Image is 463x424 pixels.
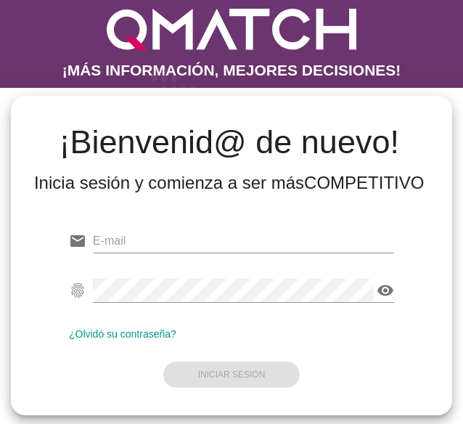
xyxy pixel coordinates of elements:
input: E-mail [93,229,394,253]
i: visibility [377,282,394,299]
h2: ¡Bienvenid@ de nuevo! [34,125,425,160]
strong: COMPETITIVO [304,173,424,192]
h2: ¡MÁS INFORMACIÓN, MEJORES DECISIONES! [62,62,401,79]
div: Inicia sesión y comienza a ser más [34,171,425,195]
i: fingerprint [69,282,86,299]
a: ¿Olvidó su contraseña? [69,328,176,340]
i: email [69,232,86,250]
